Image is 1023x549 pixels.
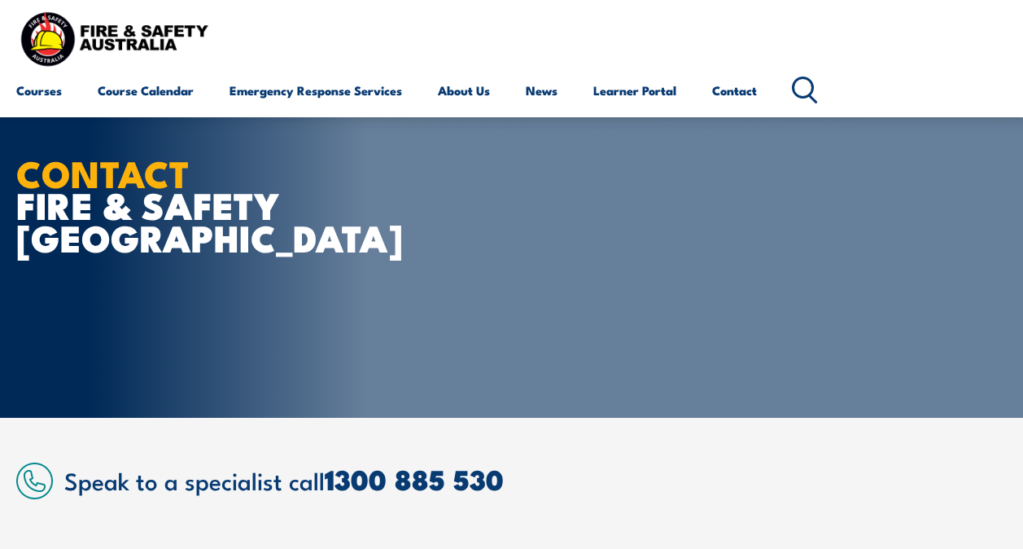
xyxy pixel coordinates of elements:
[98,71,194,110] a: Course Calendar
[64,464,1007,494] h2: Speak to a specialist call
[438,71,490,110] a: About Us
[712,71,757,110] a: Contact
[526,71,557,110] a: News
[230,71,402,110] a: Emergency Response Services
[593,71,676,110] a: Learner Portal
[325,457,504,500] a: 1300 885 530
[16,144,190,200] strong: CONTACT
[16,156,418,252] h1: FIRE & SAFETY [GEOGRAPHIC_DATA]
[16,71,62,110] a: Courses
